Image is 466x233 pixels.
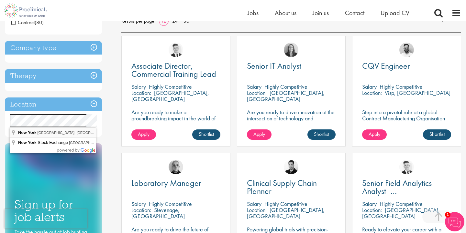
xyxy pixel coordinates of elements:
span: Salary [131,200,146,208]
span: New Yo [18,130,33,135]
p: Highly Competitive [264,200,307,208]
span: New Yo [18,140,33,145]
img: Nicolas Daniel [399,160,414,174]
h3: Sign up for job alerts [15,198,92,223]
img: Emile De Beer [399,43,414,57]
span: 1 [445,212,450,218]
span: Laboratory Manager [131,177,201,188]
span: Salary [247,200,261,208]
h3: Company type [5,41,102,55]
a: About us [275,9,296,17]
h3: Therapy [5,69,102,83]
p: Highly Competitive [380,83,423,90]
a: Senior IT Analyst [247,62,336,70]
span: Senior IT Analyst [247,60,301,71]
a: CQV Engineer [362,62,451,70]
span: Location: [131,206,151,214]
span: Associate Director, Commercial Training Lead [131,60,216,79]
a: Clinical Supply Chain Planner [247,179,336,195]
a: Laboratory Manager [131,179,220,187]
span: Location: [362,206,382,214]
span: Location: [131,89,151,96]
p: Highly Competitive [149,83,192,90]
a: Shortlist [307,129,336,140]
span: Clinical Supply Chain Planner [247,177,317,197]
p: [GEOGRAPHIC_DATA], [GEOGRAPHIC_DATA] [131,89,209,103]
img: Nicolas Daniel [169,43,183,57]
p: Are you ready to drive innovation at the intersection of technology and healthcare, transforming ... [247,109,336,140]
a: Contact [345,9,364,17]
span: Location: [362,89,382,96]
img: Harry Budge [169,160,183,174]
span: Contract [11,19,44,26]
span: Salary [362,83,377,90]
a: Shortlist [192,129,220,140]
span: Results per page [121,16,154,26]
span: Apply [369,131,380,137]
a: Jobs [248,9,259,17]
a: Upload CV [381,9,409,17]
p: [GEOGRAPHIC_DATA], [GEOGRAPHIC_DATA] [247,89,325,103]
span: Salary [131,83,146,90]
p: Stevenage, [GEOGRAPHIC_DATA] [131,206,185,220]
p: Highly Competitive [149,200,192,208]
img: Anderson Maldonado [284,160,298,174]
span: Apply [138,131,150,137]
a: Apply [247,129,272,140]
span: Salary [247,83,261,90]
span: rk Stock Exchange [18,140,69,145]
p: Highly Competitive [380,200,423,208]
p: [GEOGRAPHIC_DATA], [GEOGRAPHIC_DATA] [247,206,325,220]
a: Apply [362,129,387,140]
p: [GEOGRAPHIC_DATA], [GEOGRAPHIC_DATA] [362,206,440,220]
a: Apply [131,129,156,140]
h3: Location [5,97,102,111]
a: 12 [159,17,169,24]
a: Senior Field Analytics Analyst - [GEOGRAPHIC_DATA] and [GEOGRAPHIC_DATA] [362,179,451,195]
iframe: reCAPTCHA [5,209,87,228]
span: (80) [35,19,44,26]
p: Are you ready to make a groundbreaking impact in the world of biotechnology? Join a growing compa... [131,109,220,140]
span: Location: [247,206,267,214]
img: Chatbot [445,212,464,231]
span: Location: [247,89,267,96]
a: Shortlist [423,129,451,140]
img: Mia Kellerman [284,43,298,57]
a: Join us [313,9,329,17]
a: Associate Director, Commercial Training Lead [131,62,220,78]
span: [GEOGRAPHIC_DATA][US_STATE], [GEOGRAPHIC_DATA], [GEOGRAPHIC_DATA] [69,141,204,145]
span: CQV Engineer [362,60,410,71]
p: Highly Competitive [264,83,307,90]
span: Contract [11,19,35,26]
span: Salary [362,200,377,208]
p: Visp, [GEOGRAPHIC_DATA] [385,89,450,96]
span: rk [18,130,38,135]
span: Apply [253,131,265,137]
span: [GEOGRAPHIC_DATA], [GEOGRAPHIC_DATA] [38,131,114,135]
p: Step into a pivotal role at a global Contract Manufacturing Organisation and help shape the futur... [362,109,451,134]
